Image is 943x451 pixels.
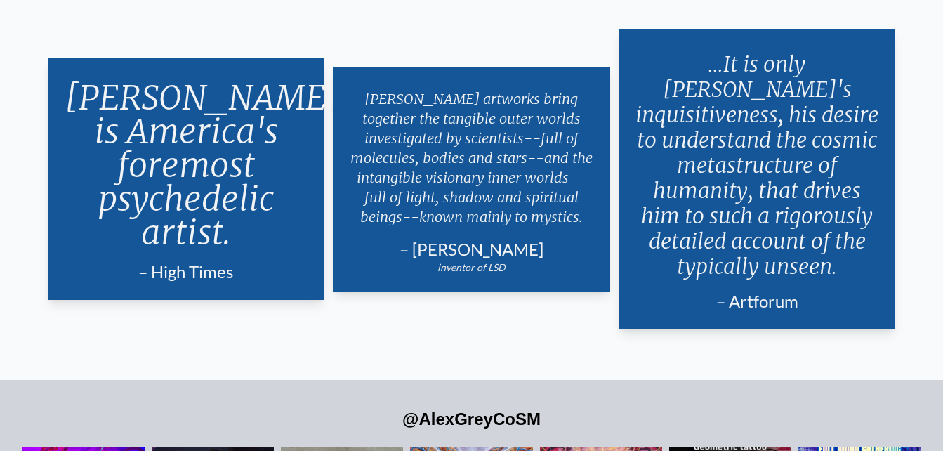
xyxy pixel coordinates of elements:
[350,238,593,261] div: – [PERSON_NAME]
[635,290,879,313] div: – Artforum
[635,46,879,285] p: ...It is only [PERSON_NAME]'s inquisitiveness, his desire to understand the cosmic metastructure ...
[350,84,593,233] p: [PERSON_NAME] artworks bring together the tangible outer worlds investigated by scientists--full ...
[65,75,308,255] p: [PERSON_NAME] is America's foremost psychedelic artist.
[437,261,506,273] em: inventor of LSD
[65,261,308,283] div: – High Times
[402,410,541,429] a: @AlexGreyCoSM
